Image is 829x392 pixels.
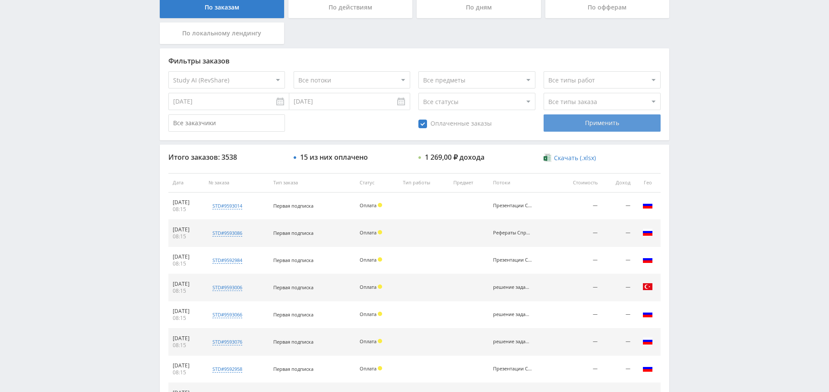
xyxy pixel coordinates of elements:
span: Холд [378,312,382,316]
td: — [555,329,602,356]
div: [DATE] [173,199,200,206]
div: Презентации Справочник [493,203,532,209]
span: Оплата [360,229,377,236]
th: Статус [355,173,399,193]
span: Первая подписка [273,257,313,263]
div: std#9592958 [212,366,242,373]
td: — [602,301,635,329]
div: std#9593006 [212,284,242,291]
img: rus.png [642,309,653,319]
td: — [602,193,635,220]
td: — [555,274,602,301]
div: Итого заказов: 3538 [168,153,285,161]
td: — [555,220,602,247]
td: — [555,301,602,329]
div: 1 269,00 ₽ дохода [425,153,484,161]
td: — [602,356,635,383]
img: rus.png [642,254,653,265]
th: Доход [602,173,635,193]
span: Первая подписка [273,202,313,209]
div: Применить [544,114,660,132]
div: [DATE] [173,335,200,342]
th: Гео [635,173,661,193]
div: [DATE] [173,281,200,288]
span: Оплата [360,202,377,209]
img: rus.png [642,363,653,373]
td: — [602,247,635,274]
img: rus.png [642,336,653,346]
span: Первая подписка [273,284,313,291]
span: Холд [378,366,382,370]
span: Оплата [360,284,377,290]
img: rus.png [642,227,653,237]
span: Холд [378,203,382,207]
th: Дата [168,173,204,193]
div: 08:15 [173,288,200,294]
div: [DATE] [173,362,200,369]
div: Рефераты Справочник [493,230,532,236]
span: Первая подписка [273,338,313,345]
span: Скачать (.xlsx) [554,155,596,161]
div: 08:15 [173,206,200,213]
div: решение задач Справочник [493,285,532,290]
a: Скачать (.xlsx) [544,154,595,162]
span: Первая подписка [273,311,313,318]
span: Первая подписка [273,366,313,372]
div: std#9593066 [212,311,242,318]
div: std#9593014 [212,202,242,209]
div: Презентации Справочник [493,366,532,372]
div: std#9592984 [212,257,242,264]
div: 08:15 [173,342,200,349]
img: xlsx [544,153,551,162]
div: [DATE] [173,253,200,260]
th: Тип работы [399,173,449,193]
div: [DATE] [173,308,200,315]
div: Фильтры заказов [168,57,661,65]
th: Тип заказа [269,173,355,193]
div: 08:15 [173,315,200,322]
td: — [555,247,602,274]
div: 08:15 [173,369,200,376]
span: Оплата [360,256,377,263]
img: tur.png [642,281,653,292]
div: Презентации Справочник [493,257,532,263]
span: Первая подписка [273,230,313,236]
span: Оплата [360,365,377,372]
span: Оплата [360,338,377,345]
span: Холд [378,230,382,234]
span: Холд [378,285,382,289]
div: 15 из них оплачено [300,153,368,161]
th: Предмет [449,173,489,193]
div: std#9593086 [212,230,242,237]
span: Холд [378,339,382,343]
th: № заказа [204,173,269,193]
img: rus.png [642,200,653,210]
td: — [555,356,602,383]
span: Оплаченные заказы [418,120,492,128]
div: [DATE] [173,226,200,233]
td: — [602,329,635,356]
input: Все заказчики [168,114,285,132]
div: решение задач Справочник [493,339,532,345]
td: — [602,220,635,247]
td: — [555,193,602,220]
th: Стоимость [555,173,602,193]
div: По локальному лендингу [160,22,284,44]
td: — [602,274,635,301]
div: решение задач Справочник [493,312,532,317]
div: 08:15 [173,233,200,240]
span: Холд [378,257,382,262]
th: Потоки [489,173,555,193]
div: std#9593076 [212,338,242,345]
div: 08:15 [173,260,200,267]
span: Оплата [360,311,377,317]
